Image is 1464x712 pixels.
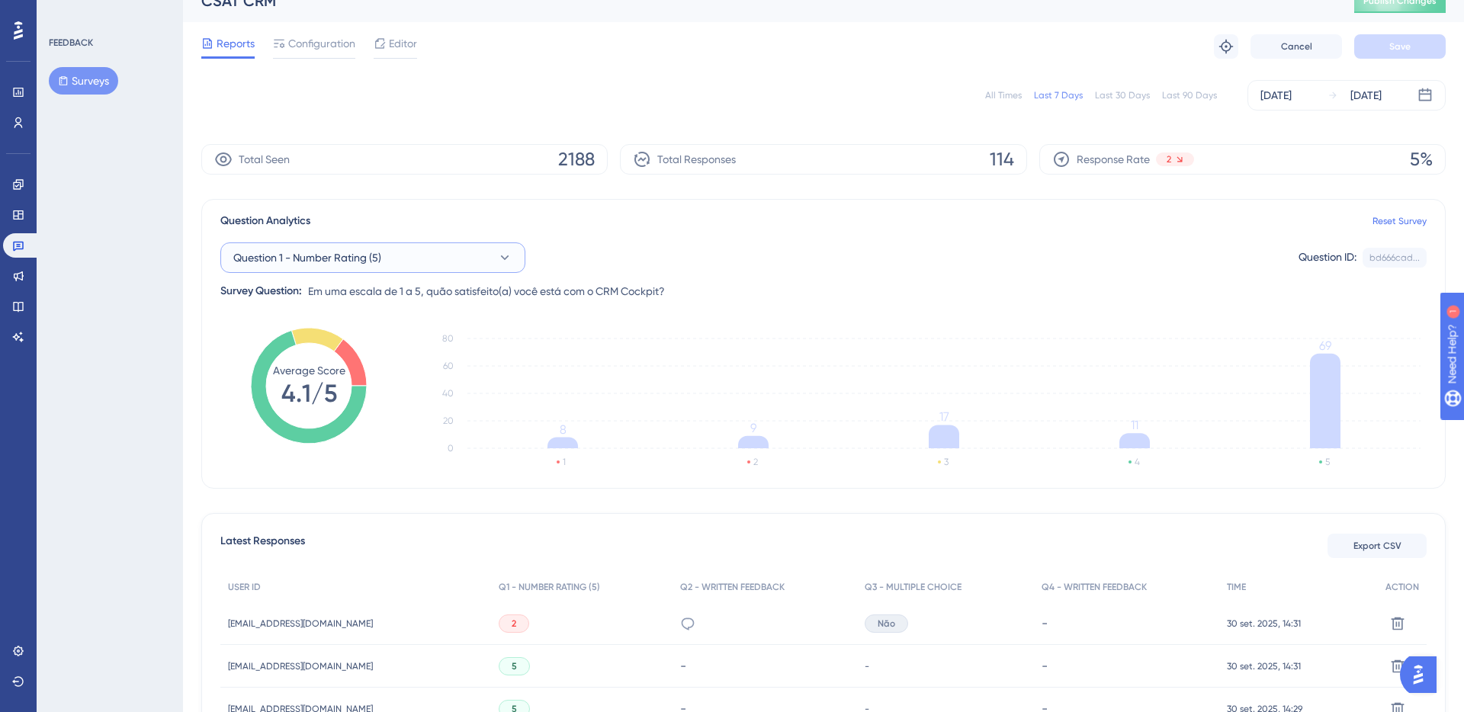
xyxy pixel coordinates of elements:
[1385,581,1419,593] span: ACTION
[1095,89,1150,101] div: Last 30 Days
[1227,617,1301,630] span: 30 set. 2025, 14:31
[1135,457,1140,467] text: 4
[1042,659,1212,673] div: -
[220,532,305,560] span: Latest Responses
[558,147,595,172] span: 2188
[220,212,310,230] span: Question Analytics
[228,617,373,630] span: [EMAIL_ADDRESS][DOMAIN_NAME]
[49,67,118,95] button: Surveys
[228,581,261,593] span: USER ID
[1281,40,1312,53] span: Cancel
[273,364,345,377] tspan: Average Score
[1319,338,1331,353] tspan: 69
[1350,86,1382,104] div: [DATE]
[1354,34,1446,59] button: Save
[499,581,600,593] span: Q1 - NUMBER RATING (5)
[220,242,525,273] button: Question 1 - Number Rating (5)
[939,409,949,424] tspan: 17
[990,147,1014,172] span: 114
[217,34,255,53] span: Reports
[106,8,111,20] div: 1
[1250,34,1342,59] button: Cancel
[442,333,454,344] tspan: 80
[228,660,373,672] span: [EMAIL_ADDRESS][DOMAIN_NAME]
[680,659,849,673] div: -
[563,457,566,467] text: 1
[865,660,869,672] span: -
[1260,86,1292,104] div: [DATE]
[1400,652,1446,698] iframe: UserGuiding AI Assistant Launcher
[657,150,736,168] span: Total Responses
[1034,89,1083,101] div: Last 7 Days
[239,150,290,168] span: Total Seen
[1353,540,1401,552] span: Export CSV
[1042,616,1212,630] div: -
[680,581,785,593] span: Q2 - WRITTEN FEEDBACK
[448,443,454,454] tspan: 0
[1299,248,1356,268] div: Question ID:
[443,361,454,371] tspan: 60
[944,457,949,467] text: 3
[985,89,1022,101] div: All Times
[1325,457,1330,467] text: 5
[281,379,337,408] tspan: 4.1/5
[1162,89,1217,101] div: Last 90 Days
[308,282,665,300] span: Em uma escala de 1 a 5, quão satisfeito(a) você está com o CRM Cockpit?
[750,421,756,435] tspan: 9
[1410,147,1433,172] span: 5%
[49,37,93,49] div: FEEDBACK
[1372,215,1427,227] a: Reset Survey
[878,617,895,630] span: Não
[220,282,302,300] div: Survey Question:
[512,660,517,672] span: 5
[443,415,454,426] tspan: 20
[36,4,95,22] span: Need Help?
[1227,581,1246,593] span: TIME
[288,34,355,53] span: Configuration
[1227,660,1301,672] span: 30 set. 2025, 14:31
[389,34,417,53] span: Editor
[1389,40,1411,53] span: Save
[442,388,454,399] tspan: 40
[560,422,567,437] tspan: 8
[1167,153,1171,165] span: 2
[1077,150,1150,168] span: Response Rate
[1369,252,1420,264] div: bd666cad...
[1131,418,1138,432] tspan: 11
[233,249,381,267] span: Question 1 - Number Rating (5)
[1328,534,1427,558] button: Export CSV
[865,581,962,593] span: Q3 - MULTIPLE CHOICE
[1042,581,1147,593] span: Q4 - WRITTEN FEEDBACK
[753,457,758,467] text: 2
[512,617,516,630] span: 2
